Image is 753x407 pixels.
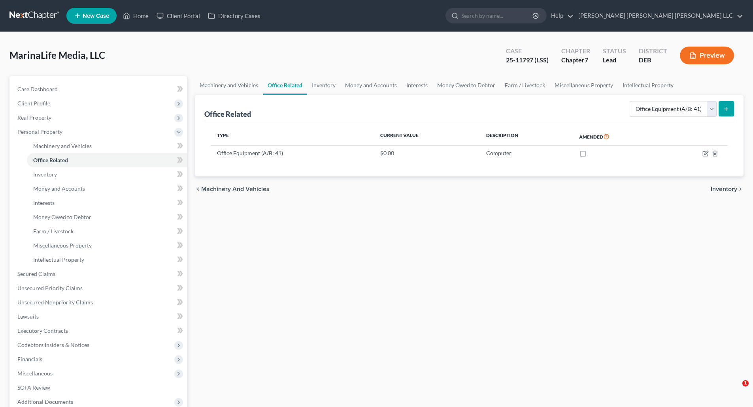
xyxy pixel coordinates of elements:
th: Amended [573,128,662,146]
a: Money and Accounts [340,76,402,95]
div: Office Related [204,109,251,119]
span: Miscellaneous Property [33,242,92,249]
a: Unsecured Priority Claims [11,281,187,295]
span: Money and Accounts [33,185,85,192]
a: Intellectual Property [27,253,187,267]
span: Additional Documents [17,398,73,405]
a: Money Owed to Debtor [432,76,500,95]
span: Executory Contracts [17,327,68,334]
span: New Case [83,13,109,19]
span: Interests [33,199,55,206]
td: $0.00 [374,146,480,161]
span: MarinaLife Media, LLC [9,49,105,61]
a: Client Portal [153,9,204,23]
a: Miscellaneous Property [550,76,618,95]
button: chevron_left Machinery and Vehicles [195,186,270,192]
a: Miscellaneous Property [27,238,187,253]
div: Status [603,47,626,56]
a: Interests [27,196,187,210]
span: Personal Property [17,128,62,135]
i: chevron_right [737,186,744,192]
span: Real Property [17,114,51,121]
th: Current Value [374,128,480,146]
button: Inventory chevron_right [711,186,744,192]
span: Machinery and Vehicles [201,186,270,192]
span: 7 [585,56,588,64]
span: Money Owed to Debtor [33,214,91,220]
div: Chapter [561,56,590,65]
i: chevron_left [195,186,201,192]
a: Secured Claims [11,267,187,281]
span: SOFA Review [17,384,50,391]
span: Machinery and Vehicles [33,143,92,149]
a: Lawsuits [11,309,187,324]
a: Interests [402,76,432,95]
span: Financials [17,356,42,362]
div: DEB [639,56,667,65]
a: Executory Contracts [11,324,187,338]
a: Money Owed to Debtor [27,210,187,224]
a: Directory Cases [204,9,264,23]
a: Help [547,9,574,23]
a: Money and Accounts [27,182,187,196]
a: Home [119,9,153,23]
span: Lawsuits [17,313,39,320]
button: Preview [680,47,734,64]
a: [PERSON_NAME] [PERSON_NAME] [PERSON_NAME] LLC [574,9,743,23]
input: Search by name... [461,8,534,23]
span: Inventory [711,186,737,192]
a: Farm / Livestock [27,224,187,238]
iframe: Intercom live chat [726,380,745,399]
span: Case Dashboard [17,86,58,92]
div: Case [506,47,549,56]
th: Description [480,128,573,146]
a: Unsecured Nonpriority Claims [11,295,187,309]
span: 1 [742,380,749,386]
span: Client Profile [17,100,50,107]
td: Office Equipment (A/B: 41) [211,146,374,161]
a: Farm / Livestock [500,76,550,95]
a: SOFA Review [11,381,187,395]
span: Inventory [33,171,57,178]
span: Unsecured Priority Claims [17,285,83,291]
span: Unsecured Nonpriority Claims [17,299,93,306]
th: Type [211,128,374,146]
span: Intellectual Property [33,256,84,263]
a: Office Related [27,153,187,167]
a: Inventory [307,76,340,95]
div: Lead [603,56,626,65]
a: Inventory [27,167,187,182]
span: Office Related [33,157,68,163]
div: Chapter [561,47,590,56]
span: Codebtors Insiders & Notices [17,341,89,348]
a: Intellectual Property [618,76,678,95]
a: Machinery and Vehicles [195,76,263,95]
div: District [639,47,667,56]
span: Miscellaneous [17,370,53,377]
span: Secured Claims [17,270,55,277]
td: Computer [480,146,573,161]
div: 25-11797 (LSS) [506,56,549,65]
span: Farm / Livestock [33,228,74,234]
a: Machinery and Vehicles [27,139,187,153]
a: Office Related [263,76,307,95]
a: Case Dashboard [11,82,187,96]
